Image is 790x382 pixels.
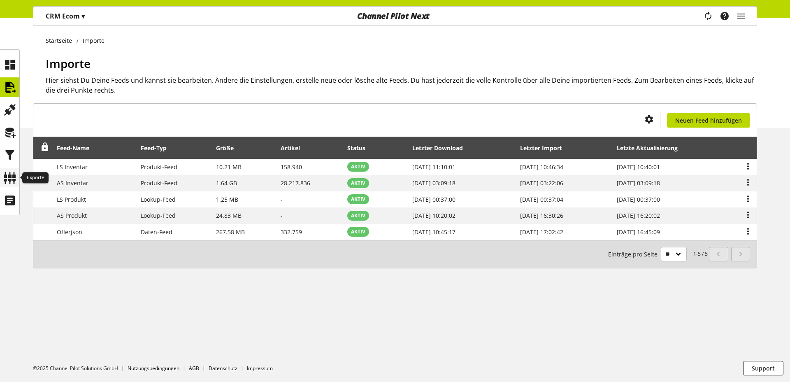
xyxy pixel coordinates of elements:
[412,196,455,203] span: [DATE] 00:37:00
[141,228,172,236] span: Daten-Feed
[520,163,563,171] span: [DATE] 10:46:34
[617,163,660,171] span: [DATE] 10:40:01
[675,116,742,125] span: Neuen Feed hinzufügen
[412,144,471,152] div: Letzter Download
[46,75,757,95] h2: Hier siehst Du Deine Feeds und kannst sie bearbeiten. Ändere die Einstellungen, erstelle neue ode...
[667,113,750,128] a: Neuen Feed hinzufügen
[57,179,88,187] span: AS Inventar
[520,228,563,236] span: [DATE] 17:02:42
[38,143,49,153] div: Entsperren, um Zeilen neu anzuordnen
[351,196,365,203] span: AKTIV
[33,365,128,372] li: ©2025 Channel Pilot Solutions GmbH
[46,56,91,71] span: Importe
[351,179,365,187] span: AKTIV
[216,228,245,236] span: 267.58 MB
[46,11,85,21] p: CRM Ecom
[752,364,775,373] span: Support
[141,179,177,187] span: Produkt-Feed
[57,144,98,152] div: Feed-Name
[247,365,273,372] a: Impressum
[57,212,87,219] span: AS Produkt
[141,212,176,219] span: Lookup-Feed
[281,179,310,187] span: 28.217.836
[743,361,783,375] button: Support
[216,212,242,219] span: 24.83 MB
[608,250,661,259] span: Einträge pro Seite
[520,144,570,152] div: Letzter Import
[351,163,365,170] span: AKTIV
[617,196,660,203] span: [DATE] 00:37:00
[209,365,237,372] a: Datenschutz
[412,163,455,171] span: [DATE] 11:10:01
[617,179,660,187] span: [DATE] 03:09:18
[281,212,283,219] span: -
[351,228,365,235] span: AKTIV
[412,212,455,219] span: [DATE] 10:20:02
[520,196,563,203] span: [DATE] 00:37:04
[412,179,455,187] span: [DATE] 03:09:18
[46,36,77,45] a: Startseite
[608,247,708,261] small: 1-5 / 5
[189,365,199,372] a: AGB
[216,144,242,152] div: Größe
[281,163,302,171] span: 158.940
[347,144,374,152] div: Status
[520,179,563,187] span: [DATE] 03:22:06
[57,163,88,171] span: LS Inventar
[128,365,179,372] a: Nutzungsbedingungen
[57,196,86,203] span: LS Produkt
[281,228,302,236] span: 332.759
[216,163,242,171] span: 10.21 MB
[81,12,85,21] span: ▾
[617,212,660,219] span: [DATE] 16:20:02
[141,144,175,152] div: Feed-Typ
[33,6,757,26] nav: main navigation
[281,144,308,152] div: Artikel
[281,196,283,203] span: -
[41,143,49,151] span: Entsperren, um Zeilen neu anzuordnen
[216,179,237,187] span: 1.64 GB
[57,228,82,236] span: Offerjson
[520,212,563,219] span: [DATE] 16:30:26
[351,212,365,219] span: AKTIV
[617,144,686,152] div: Letzte Aktualisierung
[141,196,176,203] span: Lookup-Feed
[617,228,660,236] span: [DATE] 16:45:09
[412,228,455,236] span: [DATE] 10:45:17
[22,172,49,184] div: Exporte
[141,163,177,171] span: Produkt-Feed
[216,196,238,203] span: 1.25 MB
